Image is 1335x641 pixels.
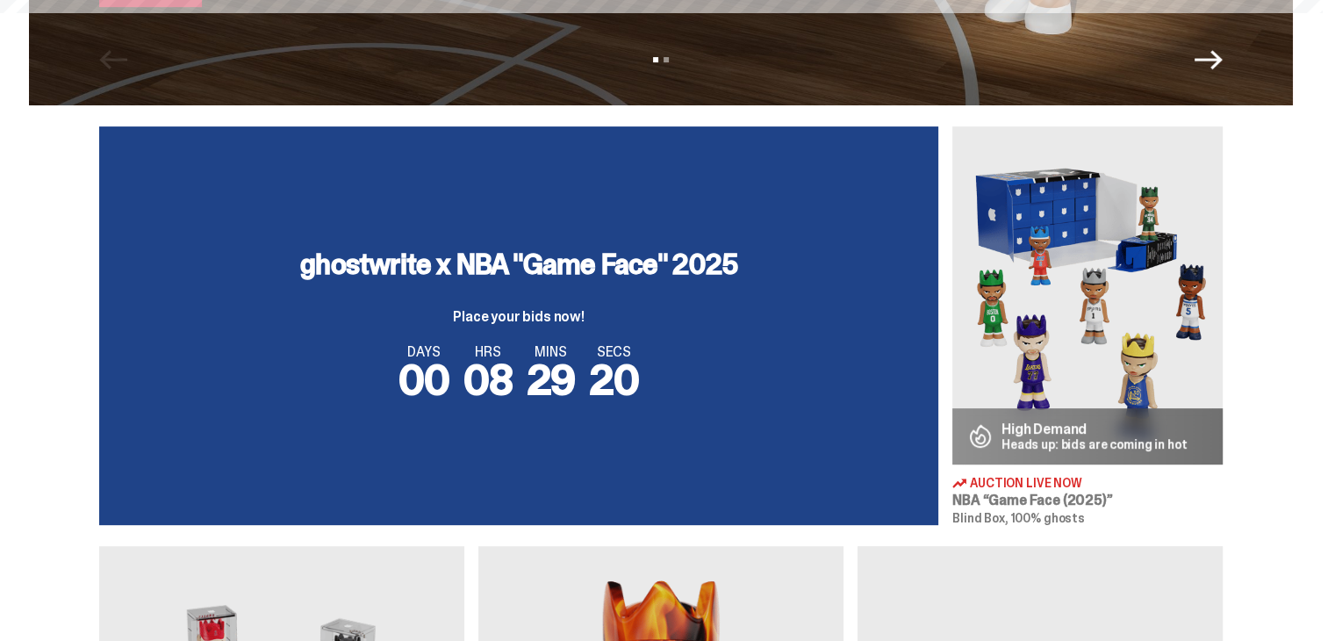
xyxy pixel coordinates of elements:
span: 08 [463,352,513,407]
img: Game Face (2025) [952,126,1223,465]
button: Next [1195,46,1223,74]
a: Game Face (2025) High Demand Heads up: bids are coming in hot Auction Live Now [952,126,1223,525]
span: Blind Box, [952,510,1008,526]
span: 00 [398,352,449,407]
h3: NBA “Game Face (2025)” [952,493,1223,508]
button: View slide 2 [664,57,669,62]
span: DAYS [398,345,449,359]
h3: ghostwrite x NBA "Game Face" 2025 [300,250,737,278]
span: 29 [527,352,576,407]
span: 100% ghosts [1010,510,1084,526]
span: Auction Live Now [970,477,1082,489]
span: MINS [527,345,576,359]
span: SECS [589,345,639,359]
p: Place your bids now! [300,310,737,324]
span: 20 [589,352,639,407]
p: High Demand [1001,422,1188,436]
span: HRS [463,345,513,359]
p: Heads up: bids are coming in hot [1001,438,1188,450]
button: View slide 1 [653,57,658,62]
